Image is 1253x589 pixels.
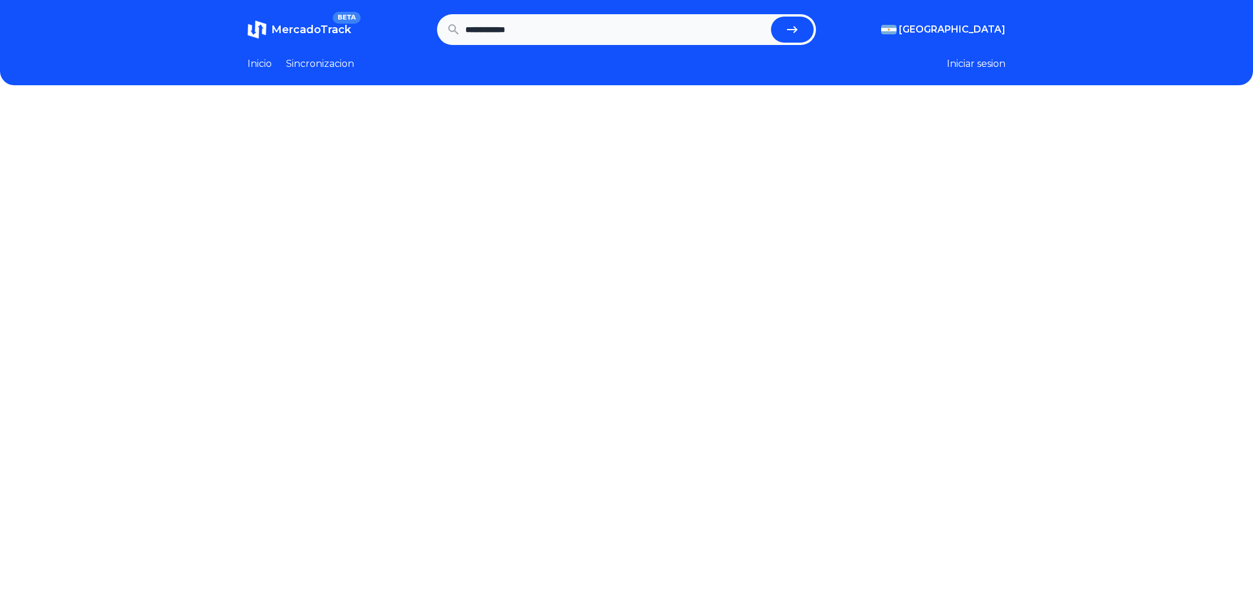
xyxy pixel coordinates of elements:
[947,57,1005,71] button: Iniciar sesion
[248,57,272,71] a: Inicio
[881,22,1005,37] button: [GEOGRAPHIC_DATA]
[899,22,1005,37] span: [GEOGRAPHIC_DATA]
[333,12,361,24] span: BETA
[286,57,354,71] a: Sincronizacion
[881,25,897,34] img: Argentina
[271,23,351,36] span: MercadoTrack
[248,20,266,39] img: MercadoTrack
[248,20,351,39] a: MercadoTrackBETA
